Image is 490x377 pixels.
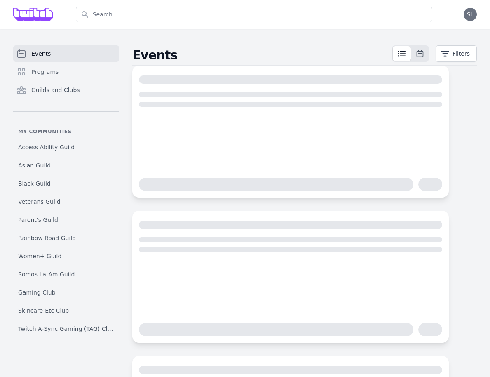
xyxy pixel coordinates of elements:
[18,306,69,315] span: Skincare-Etc Club
[18,270,75,278] span: Somos LatAm Guild
[13,8,53,21] img: Grove
[18,234,76,242] span: Rainbow Road Guild
[18,161,51,170] span: Asian Guild
[13,321,119,336] a: Twitch A-Sync Gaming (TAG) Club
[13,45,119,62] a: Events
[13,140,119,155] a: Access Ability Guild
[76,7,432,22] input: Search
[13,176,119,191] a: Black Guild
[31,86,80,94] span: Guilds and Clubs
[13,194,119,209] a: Veterans Guild
[13,82,119,98] a: Guilds and Clubs
[18,143,75,151] span: Access Ability Guild
[18,216,58,224] span: Parent's Guild
[467,12,474,17] span: SL
[13,285,119,300] a: Gaming Club
[31,68,59,76] span: Programs
[132,48,392,63] h2: Events
[13,303,119,318] a: Skincare-Etc Club
[18,325,114,333] span: Twitch A-Sync Gaming (TAG) Club
[13,212,119,227] a: Parent's Guild
[13,64,119,80] a: Programs
[13,158,119,173] a: Asian Guild
[18,179,51,188] span: Black Guild
[13,128,119,135] p: My communities
[13,231,119,245] a: Rainbow Road Guild
[13,249,119,264] a: Women+ Guild
[13,267,119,282] a: Somos LatAm Guild
[18,288,56,297] span: Gaming Club
[18,252,61,260] span: Women+ Guild
[13,45,119,332] nav: Sidebar
[436,45,477,62] button: Filters
[18,198,61,206] span: Veterans Guild
[31,49,51,58] span: Events
[464,8,477,21] button: SL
